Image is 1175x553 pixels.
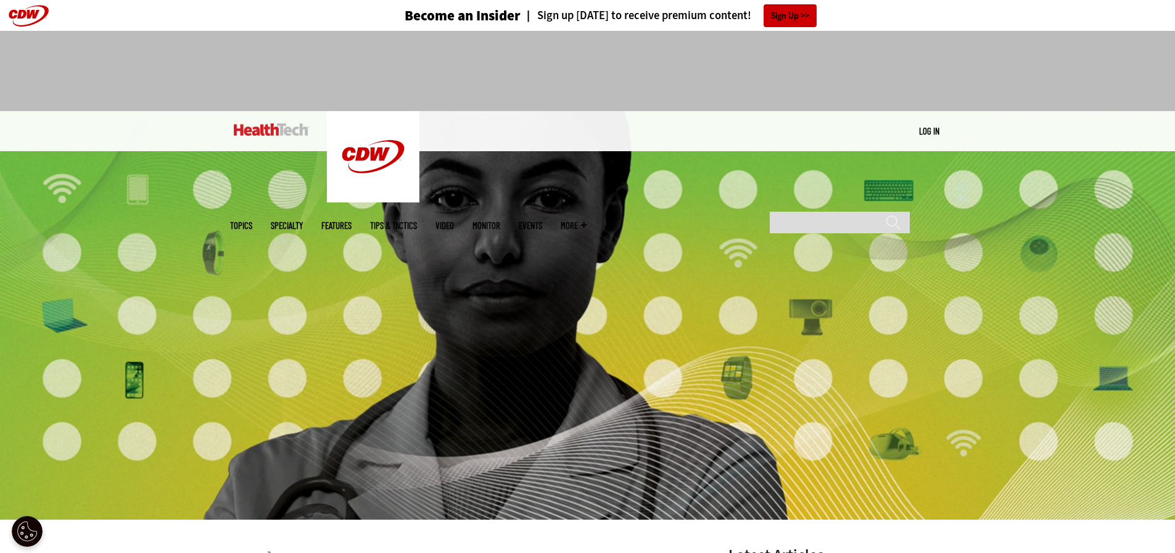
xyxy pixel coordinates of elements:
[327,111,419,202] img: Home
[363,43,812,99] iframe: advertisement
[764,4,817,27] a: Sign Up
[435,221,454,230] a: Video
[234,123,308,136] img: Home
[370,221,417,230] a: Tips & Tactics
[327,193,419,206] a: CDW
[321,221,352,230] a: Features
[405,9,521,23] h3: Become an Insider
[358,9,521,23] a: Become an Insider
[521,10,751,22] a: Sign up [DATE] to receive premium content!
[12,516,43,547] div: Cookie Settings
[472,221,500,230] a: MonITor
[561,221,587,230] span: More
[919,125,939,136] a: Log in
[271,221,303,230] span: Specialty
[519,221,542,230] a: Events
[230,221,252,230] span: Topics
[12,516,43,547] button: Open Preferences
[919,125,939,138] div: User menu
